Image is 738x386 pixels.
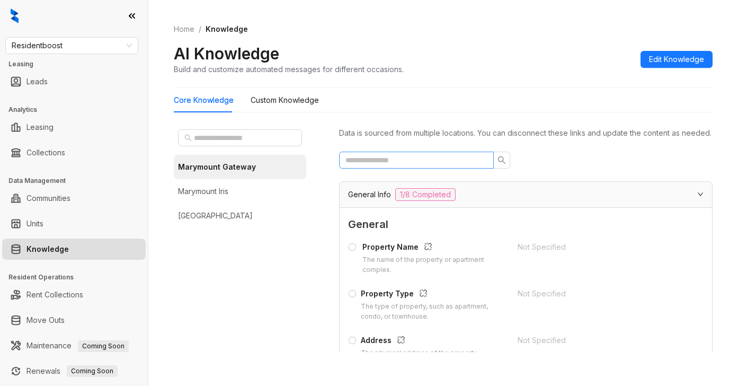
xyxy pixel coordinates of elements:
[649,54,704,65] span: Edit Knowledge
[2,335,146,356] li: Maintenance
[2,213,146,234] li: Units
[2,117,146,138] li: Leasing
[361,288,505,302] div: Property Type
[361,302,505,322] div: The type of property, such as apartment, condo, or townhouse.
[178,161,256,173] div: Marymount Gateway
[206,24,248,33] span: Knowledge
[518,288,674,300] div: Not Specified
[362,241,505,255] div: Property Name
[2,142,146,163] li: Collections
[251,94,319,106] div: Custom Knowledge
[8,176,148,186] h3: Data Management
[8,273,148,282] h3: Resident Operations
[8,105,148,115] h3: Analytics
[26,361,118,382] a: RenewalsComing Soon
[26,284,83,305] a: Rent Collections
[12,38,132,54] span: Residentboost
[78,340,129,352] span: Coming Soon
[2,284,146,305] li: Rent Collections
[348,216,704,233] span: General
[174,64,404,75] div: Build and customize automated messages for different occasions.
[26,117,54,138] a: Leasing
[361,348,505,369] div: The physical address of the property, including city, state, and postal code.
[518,335,674,346] div: Not Specified
[199,23,201,35] li: /
[67,365,118,377] span: Coming Soon
[178,210,253,222] div: [GEOGRAPHIC_DATA]
[2,71,146,92] li: Leads
[361,335,505,348] div: Address
[172,23,197,35] a: Home
[395,188,456,201] span: 1/8 Completed
[362,255,505,275] div: The name of the property or apartment complex.
[641,51,713,68] button: Edit Knowledge
[518,241,674,253] div: Not Specified
[174,94,234,106] div: Core Knowledge
[26,213,43,234] a: Units
[697,191,704,197] span: expanded
[174,43,279,64] h2: AI Knowledge
[26,188,70,209] a: Communities
[26,310,65,331] a: Move Outs
[2,239,146,260] li: Knowledge
[11,8,19,23] img: logo
[26,142,65,163] a: Collections
[2,361,146,382] li: Renewals
[26,71,48,92] a: Leads
[26,239,69,260] a: Knowledge
[497,156,506,164] span: search
[2,310,146,331] li: Move Outs
[8,59,148,69] h3: Leasing
[339,127,713,139] div: Data is sourced from multiple locations. You can disconnect these links and update the content as...
[340,182,712,207] div: General Info1/8 Completed
[2,188,146,209] li: Communities
[178,186,228,197] div: Marymount Iris
[348,189,391,200] span: General Info
[184,134,192,142] span: search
